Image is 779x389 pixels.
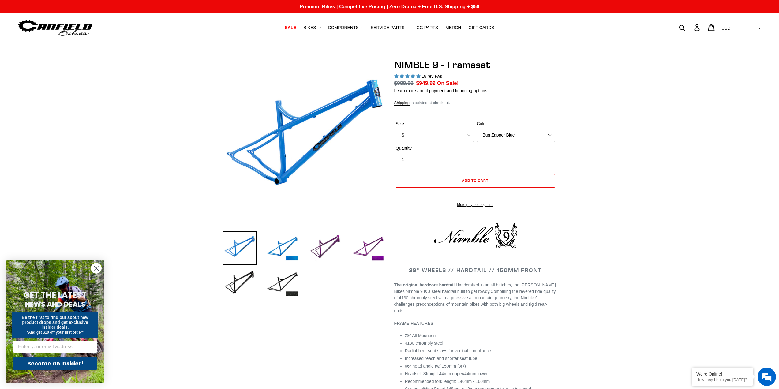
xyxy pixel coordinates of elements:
[328,25,359,30] span: COMPONENTS
[696,377,748,382] p: How may I help you today?
[266,267,299,300] img: Load image into Gallery viewer, NIMBLE 9 - Frameset
[25,299,85,309] span: NEWS AND DEALS
[325,24,366,32] button: COMPONENTS
[41,34,112,42] div: Chat with us now
[309,231,342,265] img: Load image into Gallery viewer, NIMBLE 9 - Frameset
[462,178,489,183] span: Add to cart
[405,333,436,338] span: 29″ All Mountain
[445,25,461,30] span: MERCH
[396,202,555,208] a: More payment options
[24,290,87,301] span: GET THE LATEST
[405,348,491,353] span: Radial-bent seat stays for vertical compliance
[303,25,316,30] span: BIKES
[394,282,556,294] span: Handcrafted in small batches, the [PERSON_NAME] Bikes Nimble 9 is a steel hardtail built to get r...
[394,59,556,71] h1: NIMBLE 9 - Frameset
[405,341,443,346] span: 4130 chromoly steel
[394,282,456,287] strong: The original hardcore hardtail.
[394,100,556,106] div: calculated at checkout.
[696,372,748,376] div: We're Online!
[13,341,97,353] input: Enter your email address
[405,364,466,368] span: 66° head angle (w/ 150mm fork)
[421,74,442,79] span: 18 reviews
[91,263,102,274] button: Close dialog
[394,74,422,79] span: 4.89 stars
[13,357,97,370] button: Become an Insider!
[394,80,414,86] s: $999.99
[437,79,459,87] span: On Sale!
[405,379,490,384] span: Recommended fork length: 140mm - 160mm
[416,80,436,86] span: $949.99
[3,167,117,189] textarea: Type your message and hit 'Enter'
[20,31,35,46] img: d_696896380_company_1647369064580_696896380
[17,18,93,37] img: Canfield Bikes
[682,21,698,34] input: Search
[413,24,441,32] a: GG PARTS
[442,24,464,32] a: MERCH
[416,25,438,30] span: GG PARTS
[394,321,433,326] b: FRAME FEATURES
[223,231,257,265] img: Load image into Gallery viewer, NIMBLE 9 - Frameset
[100,3,115,18] div: Minimize live chat window
[396,174,555,188] button: Add to cart
[22,315,89,330] span: Be the first to find out about new product drops and get exclusive insider deals.
[465,24,497,32] a: GIFT CARDS
[394,88,487,93] a: Learn more about payment and financing options
[300,24,324,32] button: BIKES
[396,121,474,127] label: Size
[409,267,542,274] span: 29" WHEELS // HARDTAIL // 150MM FRONT
[27,330,83,335] span: *And get $10 off your first order*
[477,121,555,127] label: Color
[351,231,385,265] img: Load image into Gallery viewer, NIMBLE 9 - Frameset
[368,24,412,32] button: SERVICE PARTS
[223,267,257,300] img: Load image into Gallery viewer, NIMBLE 9 - Frameset
[371,25,404,30] span: SERVICE PARTS
[405,371,488,376] span: Headset: Straight 44mm upper/44mm lower
[468,25,494,30] span: GIFT CARDS
[282,24,299,32] a: SALE
[36,77,84,139] span: We're online!
[7,34,16,43] div: Navigation go back
[405,356,478,361] span: Increased reach and shorter seat tube
[394,289,556,313] span: Combining the revered ride quality of 4130 chromoly steel with aggressive all-mountain geometry, ...
[266,231,299,265] img: Load image into Gallery viewer, NIMBLE 9 - Frameset
[396,145,474,151] label: Quantity
[394,100,410,106] a: Shipping
[285,25,296,30] span: SALE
